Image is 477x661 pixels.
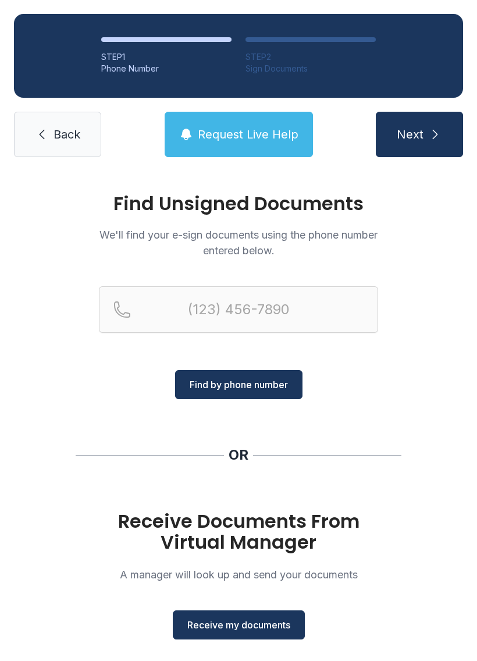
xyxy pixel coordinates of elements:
[99,286,378,333] input: Reservation phone number
[229,446,248,464] div: OR
[190,378,288,392] span: Find by phone number
[198,126,298,143] span: Request Live Help
[101,51,232,63] div: STEP 1
[397,126,423,143] span: Next
[99,194,378,213] h1: Find Unsigned Documents
[99,567,378,582] p: A manager will look up and send your documents
[245,63,376,74] div: Sign Documents
[99,511,378,553] h1: Receive Documents From Virtual Manager
[101,63,232,74] div: Phone Number
[54,126,80,143] span: Back
[187,618,290,632] span: Receive my documents
[245,51,376,63] div: STEP 2
[99,227,378,258] p: We'll find your e-sign documents using the phone number entered below.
